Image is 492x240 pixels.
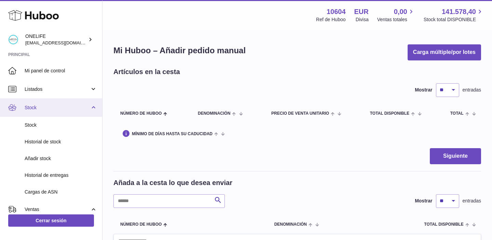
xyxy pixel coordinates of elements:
[8,34,18,45] img: administracion@onelifespain.com
[25,139,97,145] span: Historial de stock
[120,222,162,227] span: Número de Huboo
[25,33,87,46] div: ONELIFE
[25,68,97,74] span: Mi panel de control
[463,198,481,204] span: entradas
[430,148,481,164] button: Siguiente
[424,222,463,227] span: Total DISPONIBLE
[394,7,407,16] span: 0,00
[415,198,432,204] label: Mostrar
[120,111,162,116] span: Número de Huboo
[424,7,484,23] a: 141.578,40 Stock total DISPONIBLE
[377,16,415,23] span: Ventas totales
[25,104,90,111] span: Stock
[113,67,180,76] h2: Artículos en la cesta
[25,172,97,179] span: Historial de entregas
[327,7,346,16] strong: 10604
[354,7,369,16] strong: EUR
[198,111,230,116] span: Denominación
[25,189,97,195] span: Cargas de ASN
[450,111,464,116] span: Total
[370,111,409,116] span: Total DISPONIBLE
[316,16,345,23] div: Ref de Huboo
[113,178,232,187] h2: Añada a la cesta lo que desea enviar
[424,16,484,23] span: Stock total DISPONIBLE
[442,7,476,16] span: 141.578,40
[408,44,481,60] button: Carga múltiple/por lotes
[25,122,97,128] span: Stock
[415,87,432,93] label: Mostrar
[8,214,94,227] a: Cerrar sesión
[377,7,415,23] a: 0,00 Ventas totales
[356,16,369,23] div: Divisa
[463,87,481,93] span: entradas
[132,132,213,136] span: Mínimo de días hasta su caducidad
[113,45,246,56] h1: Mi Huboo – Añadir pedido manual
[271,111,329,116] span: Precio de venta unitario
[25,155,97,162] span: Añadir stock
[25,86,90,93] span: Listados
[25,206,90,213] span: Ventas
[274,222,307,227] span: Denominación
[25,40,100,45] span: [EMAIL_ADDRESS][DOMAIN_NAME]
